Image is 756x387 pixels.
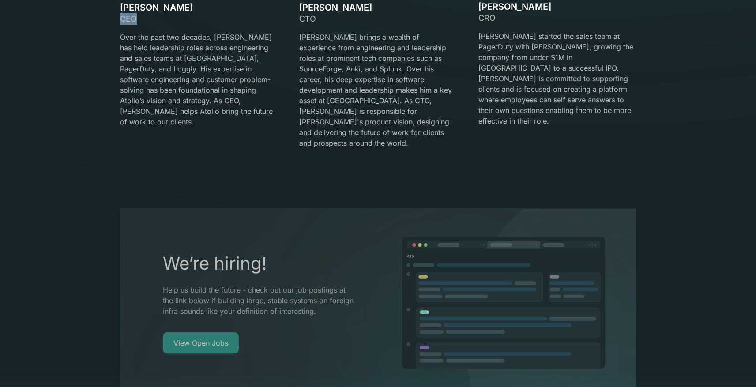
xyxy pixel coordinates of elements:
[120,32,278,127] p: Over the past two decades, [PERSON_NAME] has held leadership roles across engineering and sales t...
[712,345,756,387] iframe: Chat Widget
[401,236,606,370] img: image
[163,285,356,316] p: Help us build the future - check out our job postings at the link below if building large, stable...
[299,32,457,148] p: [PERSON_NAME] brings a wealth of experience from engineering and leadership roles at prominent te...
[478,31,636,126] p: [PERSON_NAME] started the sales team at PagerDuty with [PERSON_NAME], growing the company from un...
[163,253,356,274] h2: We’re hiring!
[163,332,239,353] a: View Open Jobs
